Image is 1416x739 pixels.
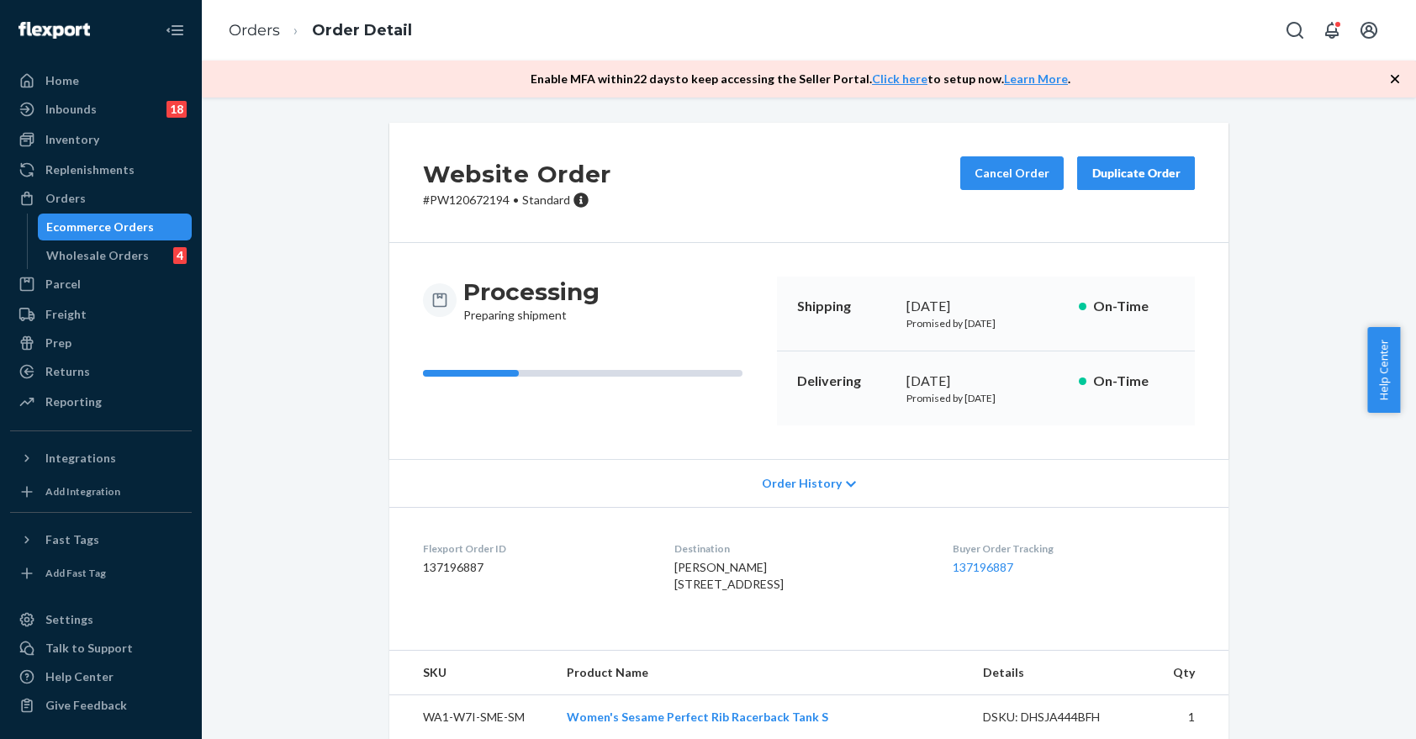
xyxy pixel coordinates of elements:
a: Returns [10,358,192,385]
a: Inbounds18 [10,96,192,123]
div: Duplicate Order [1091,165,1181,182]
div: Replenishments [45,161,135,178]
div: Ecommerce Orders [46,219,154,235]
div: Parcel [45,276,81,293]
span: [PERSON_NAME] [STREET_ADDRESS] [674,560,784,591]
a: Home [10,67,192,94]
a: Click here [872,71,927,86]
dt: Buyer Order Tracking [953,541,1195,556]
div: [DATE] [906,297,1065,316]
div: Fast Tags [45,531,99,548]
dt: Flexport Order ID [423,541,647,556]
button: Close Navigation [158,13,192,47]
h2: Website Order [423,156,611,192]
div: Help Center [45,668,114,685]
th: Details [970,651,1154,695]
dt: Destination [674,541,925,556]
ol: breadcrumbs [215,6,425,55]
a: Ecommerce Orders [38,214,193,240]
span: Standard [522,193,570,207]
dd: 137196887 [423,559,647,576]
button: Give Feedback [10,692,192,719]
span: • [513,193,519,207]
a: 137196887 [953,560,1013,574]
div: Give Feedback [45,697,127,714]
p: # PW120672194 [423,192,611,209]
a: Reporting [10,388,192,415]
div: DSKU: DHSJA444BFH [983,709,1141,726]
div: Integrations [45,450,116,467]
div: Inventory [45,131,99,148]
div: Prep [45,335,71,351]
div: Inbounds [45,101,97,118]
div: Settings [45,611,93,628]
a: Orders [229,21,280,40]
a: Freight [10,301,192,328]
button: Integrations [10,445,192,472]
a: Replenishments [10,156,192,183]
a: Add Fast Tag [10,560,192,587]
div: Freight [45,306,87,323]
p: Delivering [797,372,893,391]
a: Order Detail [312,21,412,40]
div: Wholesale Orders [46,247,149,264]
div: Home [45,72,79,89]
a: Women's Sesame Perfect Rib Racerback Tank S [567,710,828,724]
button: Open account menu [1352,13,1386,47]
span: Order History [762,475,842,492]
a: Parcel [10,271,192,298]
p: Promised by [DATE] [906,316,1065,330]
button: Cancel Order [960,156,1064,190]
p: Promised by [DATE] [906,391,1065,405]
th: Product Name [553,651,970,695]
p: Enable MFA within 22 days to keep accessing the Seller Portal. to setup now. . [531,71,1070,87]
div: 18 [166,101,187,118]
a: Wholesale Orders4 [38,242,193,269]
div: Reporting [45,393,102,410]
div: Add Fast Tag [45,566,106,580]
a: Orders [10,185,192,212]
div: Returns [45,363,90,380]
div: 4 [173,247,187,264]
button: Fast Tags [10,526,192,553]
p: On-Time [1093,372,1175,391]
div: [DATE] [906,372,1065,391]
div: Talk to Support [45,640,133,657]
p: Shipping [797,297,893,316]
div: Preparing shipment [463,277,600,324]
a: Help Center [10,663,192,690]
a: Learn More [1004,71,1068,86]
p: On-Time [1093,297,1175,316]
iframe: Opens a widget where you can chat to one of our agents [1309,689,1399,731]
button: Duplicate Order [1077,156,1195,190]
button: Open notifications [1315,13,1349,47]
div: Add Integration [45,484,120,499]
a: Inventory [10,126,192,153]
div: Orders [45,190,86,207]
button: Open Search Box [1278,13,1312,47]
a: Add Integration [10,478,192,505]
th: SKU [389,651,553,695]
h3: Processing [463,277,600,307]
button: Talk to Support [10,635,192,662]
a: Settings [10,606,192,633]
img: Flexport logo [18,22,90,39]
a: Prep [10,330,192,356]
th: Qty [1154,651,1228,695]
button: Help Center [1367,327,1400,413]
